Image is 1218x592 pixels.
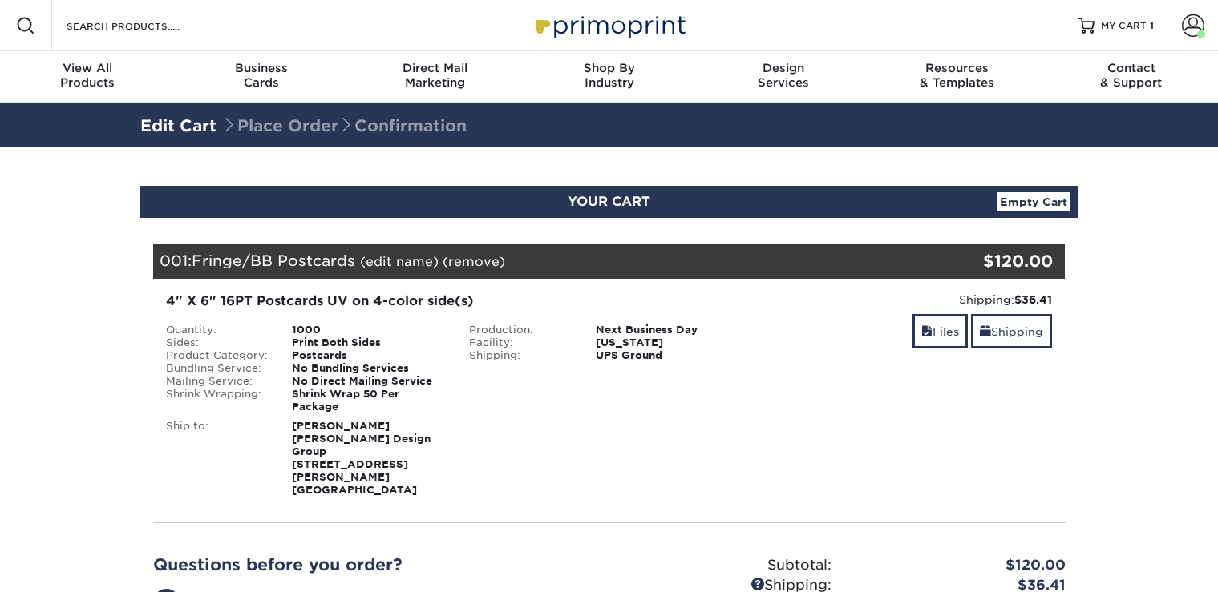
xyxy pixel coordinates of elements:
div: Facility: [457,336,584,349]
div: Sides: [154,336,281,349]
div: No Bundling Services [280,362,457,375]
span: Shop By [522,61,696,75]
div: UPS Ground [584,349,761,362]
div: 001: [153,244,913,279]
a: Contact& Support [1044,51,1218,103]
div: Mailing Service: [154,375,281,388]
a: Resources& Templates [870,51,1044,103]
strong: [PERSON_NAME] [PERSON_NAME] Design Group [STREET_ADDRESS][PERSON_NAME] [GEOGRAPHIC_DATA] [292,420,431,496]
div: Production: [457,324,584,336]
div: Print Both Sides [280,336,457,349]
a: BusinessCards [174,51,348,103]
div: $120.00 [913,249,1054,273]
div: & Support [1044,61,1218,90]
span: 1 [1150,20,1154,31]
a: Edit Cart [140,116,216,135]
a: Files [912,314,968,348]
a: Empty Cart [997,192,1070,211]
a: (edit name) [360,254,439,269]
a: Direct MailMarketing [348,51,522,103]
div: Product Category: [154,349,281,362]
div: Shrink Wrap 50 Per Package [280,388,457,413]
div: 1000 [280,324,457,336]
div: Next Business Day [584,324,761,336]
div: Quantity: [154,324,281,336]
span: Fringe/BB Postcards [192,252,355,269]
div: Marketing [348,61,522,90]
div: & Templates [870,61,1044,90]
div: $120.00 [844,555,1078,576]
img: Primoprint [529,8,690,42]
div: Industry [522,61,696,90]
span: Contact [1044,61,1218,75]
div: No Direct Mailing Service [280,375,457,388]
div: Services [696,61,870,90]
div: Subtotal: [609,555,844,576]
div: Ship to: [154,420,281,497]
span: Design [696,61,870,75]
a: DesignServices [696,51,870,103]
div: Bundling Service: [154,362,281,375]
span: Business [174,61,348,75]
span: files [921,325,933,338]
a: Shop ByIndustry [522,51,696,103]
h2: Questions before you order? [153,555,597,574]
span: MY CART [1101,19,1147,33]
div: Cards [174,61,348,90]
div: [US_STATE] [584,336,761,349]
span: Direct Mail [348,61,522,75]
span: YOUR CART [568,194,650,209]
a: (remove) [443,254,505,269]
strong: $36.41 [1014,293,1052,306]
span: Place Order Confirmation [221,116,467,135]
a: Shipping [971,314,1052,348]
div: 4" X 6" 16PT Postcards UV on 4-color side(s) [166,292,749,311]
span: Resources [870,61,1044,75]
span: shipping [980,325,991,338]
div: Shrink Wrapping: [154,388,281,413]
input: SEARCH PRODUCTS..... [65,16,221,35]
div: Shipping: [457,349,584,362]
div: Postcards [280,349,457,362]
div: Shipping: [773,292,1053,308]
